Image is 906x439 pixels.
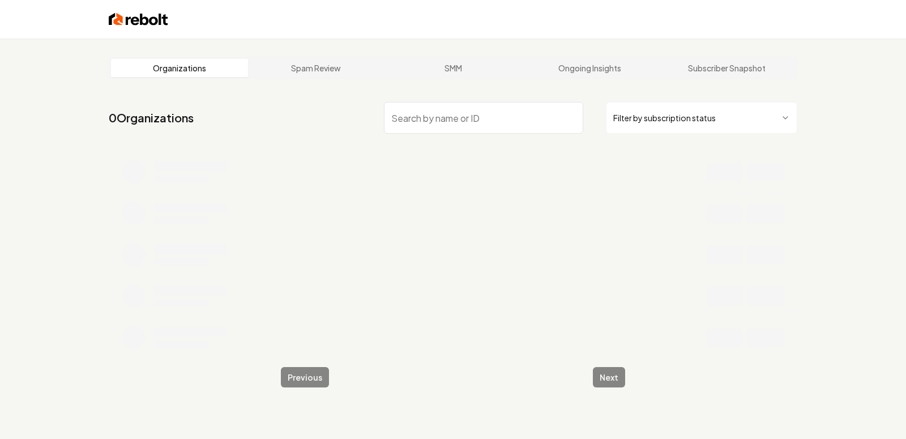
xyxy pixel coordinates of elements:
[109,110,194,126] a: 0Organizations
[658,59,795,77] a: Subscriber Snapshot
[384,59,522,77] a: SMM
[248,59,385,77] a: Spam Review
[522,59,659,77] a: Ongoing Insights
[109,11,168,27] img: Rebolt Logo
[384,102,583,134] input: Search by name or ID
[111,59,248,77] a: Organizations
